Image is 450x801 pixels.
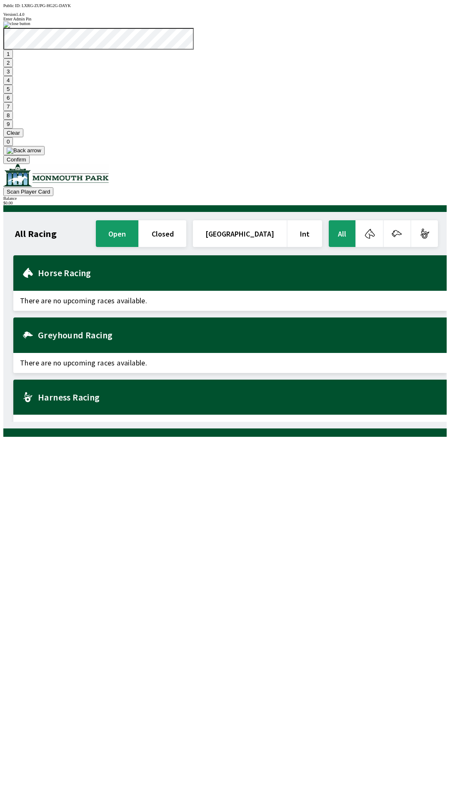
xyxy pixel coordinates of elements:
[3,93,13,102] button: 6
[38,332,440,338] h2: Greyhound Racing
[3,50,13,58] button: 1
[3,17,447,21] div: Enter Admin Pin
[3,164,109,186] img: venue logo
[3,155,30,164] button: Confirm
[193,220,287,247] button: [GEOGRAPHIC_DATA]
[3,58,13,67] button: 2
[3,137,13,146] button: 0
[3,102,13,111] button: 7
[15,230,57,237] h1: All Racing
[3,201,447,205] div: $ 0.00
[13,353,447,373] span: There are no upcoming races available.
[3,187,53,196] button: Scan Player Card
[7,147,41,154] img: Back arrow
[13,291,447,311] span: There are no upcoming races available.
[3,196,447,201] div: Balance
[139,220,186,247] button: closed
[13,415,447,435] span: There are no upcoming races available.
[38,394,440,400] h2: Harness Racing
[3,85,13,93] button: 5
[287,220,322,247] button: Int
[3,21,30,28] img: close button
[3,76,13,85] button: 4
[329,220,355,247] button: All
[3,3,447,8] div: Public ID:
[3,67,13,76] button: 3
[96,220,138,247] button: open
[3,120,13,128] button: 9
[38,270,440,276] h2: Horse Racing
[3,111,13,120] button: 8
[3,128,23,137] button: Clear
[3,12,447,17] div: Version 1.4.0
[22,3,71,8] span: LXRG-ZUPG-HG2G-DAYK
